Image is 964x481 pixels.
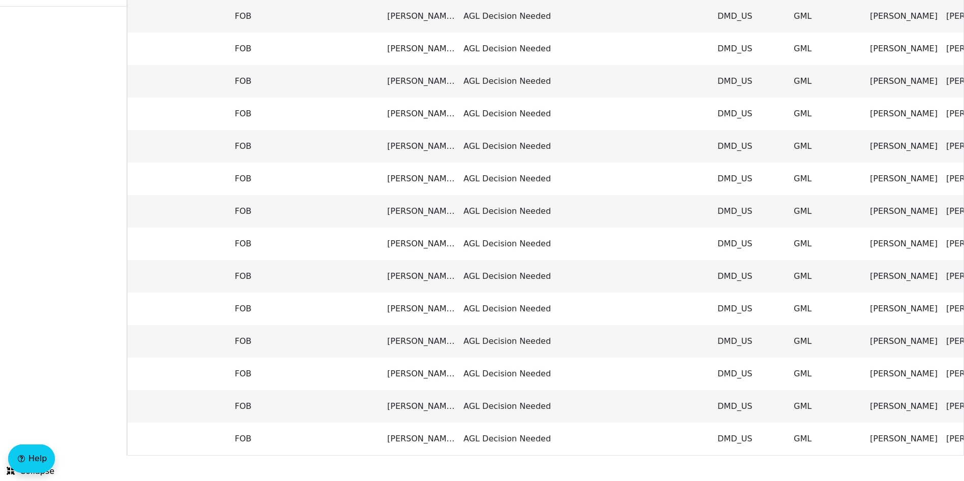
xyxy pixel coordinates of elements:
[459,325,561,358] td: AGL Decision Needed
[231,293,307,325] td: FOB
[383,65,459,98] td: [PERSON_NAME] Wuxi Jht Homewares Co., Ltd [STREET_ADDRESS][PERSON_NAME]
[231,423,307,455] td: FOB
[459,33,561,65] td: AGL Decision Needed
[459,130,561,163] td: AGL Decision Needed
[231,358,307,390] td: FOB
[459,228,561,260] td: AGL Decision Needed
[383,358,459,390] td: [PERSON_NAME] Wuxi Jht Homewares Co., Ltd [STREET_ADDRESS][PERSON_NAME]
[713,98,790,130] td: DMD_US
[231,260,307,293] td: FOB
[383,130,459,163] td: [PERSON_NAME] Wuxi Jht Homewares Co., Ltd [STREET_ADDRESS][PERSON_NAME]
[28,453,47,465] span: Help
[790,390,866,423] td: GML
[7,465,54,477] span: Collapse
[231,325,307,358] td: FOB
[459,293,561,325] td: AGL Decision Needed
[383,228,459,260] td: [PERSON_NAME] Wuxi Jht Homewares Co., Ltd [STREET_ADDRESS][PERSON_NAME]
[790,130,866,163] td: GML
[866,390,942,423] td: [PERSON_NAME]
[713,65,790,98] td: DMD_US
[459,98,561,130] td: AGL Decision Needed
[866,98,942,130] td: [PERSON_NAME]
[790,423,866,455] td: GML
[866,33,942,65] td: [PERSON_NAME]
[713,293,790,325] td: DMD_US
[790,228,866,260] td: GML
[231,390,307,423] td: FOB
[383,98,459,130] td: [PERSON_NAME] Wuxi Jht Homewares Co., Ltd [STREET_ADDRESS][PERSON_NAME]
[713,260,790,293] td: DMD_US
[231,33,307,65] td: FOB
[790,260,866,293] td: GML
[866,130,942,163] td: [PERSON_NAME]
[713,390,790,423] td: DMD_US
[790,163,866,195] td: GML
[383,325,459,358] td: [PERSON_NAME] Wuxi Jht Homewares Co., Ltd [STREET_ADDRESS][PERSON_NAME]
[790,325,866,358] td: GML
[713,33,790,65] td: DMD_US
[459,358,561,390] td: AGL Decision Needed
[231,228,307,260] td: FOB
[8,444,55,473] button: Help floatingactionbutton
[383,260,459,293] td: [PERSON_NAME] Wuxi Jht Homewares Co., Ltd [STREET_ADDRESS][PERSON_NAME]
[459,423,561,455] td: AGL Decision Needed
[231,130,307,163] td: FOB
[383,163,459,195] td: [PERSON_NAME] Wuxi Jht Homewares Co., Ltd [STREET_ADDRESS][PERSON_NAME]
[383,293,459,325] td: [PERSON_NAME] Wuxi Jht Homewares Co., Ltd [STREET_ADDRESS][PERSON_NAME]
[866,358,942,390] td: [PERSON_NAME]
[231,98,307,130] td: FOB
[866,423,942,455] td: [PERSON_NAME]
[866,228,942,260] td: [PERSON_NAME]
[713,163,790,195] td: DMD_US
[383,195,459,228] td: [PERSON_NAME] Wuxi Jht Homewares Co., Ltd [STREET_ADDRESS][PERSON_NAME]
[790,293,866,325] td: GML
[231,195,307,228] td: FOB
[866,195,942,228] td: [PERSON_NAME]
[713,358,790,390] td: DMD_US
[866,65,942,98] td: [PERSON_NAME]
[459,195,561,228] td: AGL Decision Needed
[383,33,459,65] td: [PERSON_NAME] Wuxi Jht Homewares Co., Ltd [STREET_ADDRESS][PERSON_NAME]
[459,390,561,423] td: AGL Decision Needed
[713,130,790,163] td: DMD_US
[383,423,459,455] td: [PERSON_NAME] Wuxi Jht Homewares Co., Ltd [STREET_ADDRESS][PERSON_NAME]
[713,195,790,228] td: DMD_US
[713,325,790,358] td: DMD_US
[790,195,866,228] td: GML
[231,163,307,195] td: FOB
[459,260,561,293] td: AGL Decision Needed
[790,98,866,130] td: GML
[713,228,790,260] td: DMD_US
[231,65,307,98] td: FOB
[790,33,866,65] td: GML
[866,260,942,293] td: [PERSON_NAME]
[459,65,561,98] td: AGL Decision Needed
[459,163,561,195] td: AGL Decision Needed
[713,423,790,455] td: DMD_US
[866,325,942,358] td: [PERSON_NAME]
[866,293,942,325] td: [PERSON_NAME]
[790,65,866,98] td: GML
[790,358,866,390] td: GML
[866,163,942,195] td: [PERSON_NAME]
[383,390,459,423] td: [PERSON_NAME] Wuxi Jht Homewares Co., Ltd [STREET_ADDRESS][PERSON_NAME]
